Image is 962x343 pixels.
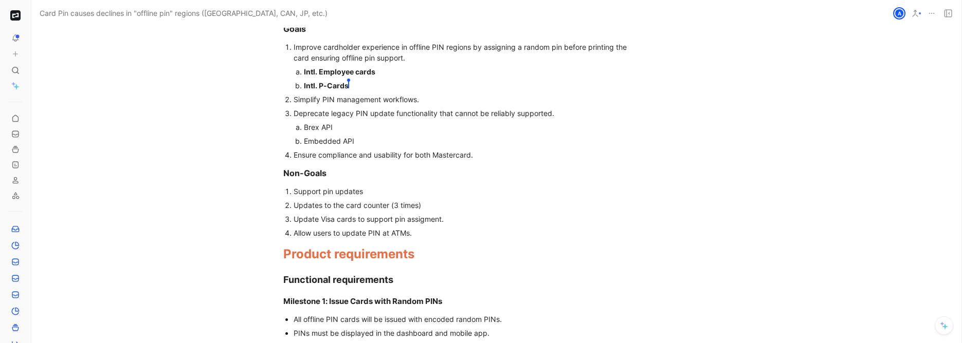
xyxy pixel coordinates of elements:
[294,200,639,211] div: Updates to the card counter (3 times)
[283,168,326,178] strong: Non-Goals
[294,314,639,325] div: All offline PIN cards will be issued with encoded random PINs.
[294,214,639,224] div: Update Visa cards to support pin assigment.
[10,10,21,21] img: Brex
[894,8,904,18] div: A
[294,186,639,197] div: Support pin updates
[283,274,393,285] span: Functional requirements
[294,149,639,160] div: Ensure compliance and usability for both Mastercard.
[304,81,349,90] strong: Intl. P-Cards
[304,136,620,146] div: Embedded API
[294,328,639,338] div: PINs must be displayed in the dashboard and mobile app.
[283,296,442,306] strong: Milestone 1: Issue Cards with Random PINs
[294,42,639,63] div: Improve cardholder experience in offline PIN regions by assigning a random pin before printing th...
[294,108,639,119] div: Deprecate legacy PIN update functionality that cannot be reliably supported.
[40,7,328,20] span: Card Pin causes declines in "offline pin" regions ([GEOGRAPHIC_DATA], CAN, JP, etc.)
[8,8,23,23] button: Brex
[304,67,375,76] strong: Intl. Employee cards
[294,227,639,238] div: Allow users to update PIN at ATMs.
[304,122,620,132] div: Brex API
[283,24,306,34] strong: Goals
[283,246,414,261] span: Product requirements
[294,94,639,105] div: Simplify PIN management workflows.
